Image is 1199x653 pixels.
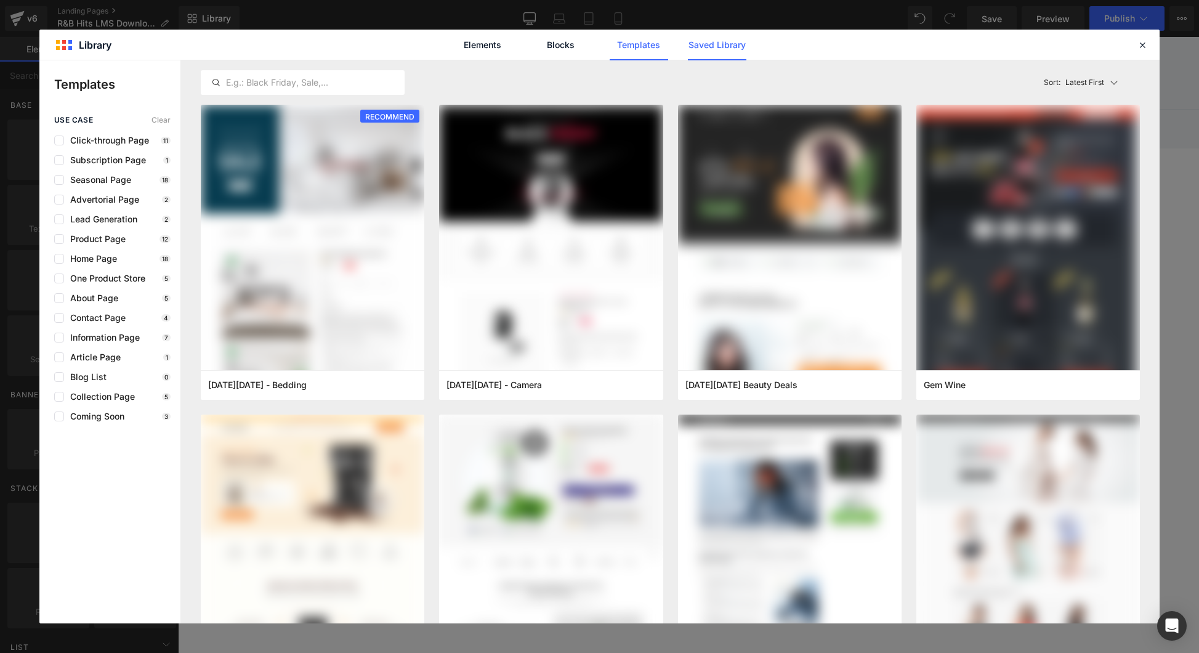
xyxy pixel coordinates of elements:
[360,110,419,124] span: RECOMMEND
[610,30,668,60] a: Templates
[561,73,631,112] a: Bundles
[64,175,131,185] span: Seasonal Page
[283,73,380,112] a: Expansions
[64,155,146,165] span: Subscription Page
[162,393,171,400] p: 5
[1044,78,1060,87] span: Sort:
[1065,77,1104,88] p: Latest First
[162,294,171,302] p: 5
[482,73,558,112] a: Lessons
[64,195,139,205] span: Advertorial Page
[208,379,307,391] span: Cyber Monday - Bedding
[64,234,126,244] span: Product Page
[916,105,1140,405] img: 415fe324-69a9-4270-94dc-8478512c9daa.png
[64,293,118,303] span: About Page
[162,334,171,341] p: 7
[64,136,149,145] span: Click-through Page
[64,254,117,264] span: Home Page
[159,255,171,262] p: 18
[162,413,171,420] p: 3
[814,73,868,112] a: Account
[151,116,171,124] span: Clear
[685,379,797,391] span: Black Friday Beauty Deals
[924,379,966,391] span: Gem Wine
[455,365,566,389] a: Explore Template
[162,216,171,223] p: 2
[688,30,746,60] a: Saved Library
[147,73,202,112] a: Home
[161,399,860,408] p: or Drag & Drop elements from left sidebar
[162,196,171,203] p: 2
[54,116,93,124] span: use case
[64,352,121,362] span: Article Page
[64,372,107,382] span: Blog List
[453,30,512,60] a: Elements
[64,214,137,224] span: Lead Generation
[678,105,902,405] img: bb39deda-7990-40f7-8e83-51ac06fbe917.png
[64,412,124,421] span: Coming Soon
[64,392,135,402] span: Collection Page
[161,137,171,144] p: 11
[159,176,171,184] p: 18
[446,379,542,391] span: Black Friday - Camera
[54,75,180,94] p: Templates
[64,274,145,283] span: One Product Store
[163,156,171,164] p: 1
[205,73,280,112] a: Sounds
[201,75,404,90] input: E.g.: Black Friday, Sale,...
[159,12,267,60] img: Gospel Musicians
[162,275,171,282] p: 5
[163,354,171,361] p: 1
[1157,611,1187,641] div: Open Intercom Messenger
[159,235,171,243] p: 12
[162,373,171,381] p: 0
[383,73,478,112] a: MIDIculous
[161,314,171,322] p: 4
[531,30,590,60] a: Blocks
[64,313,126,323] span: Contact Page
[1039,70,1140,95] button: Latest FirstSort:Latest First
[64,333,140,343] span: Information Page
